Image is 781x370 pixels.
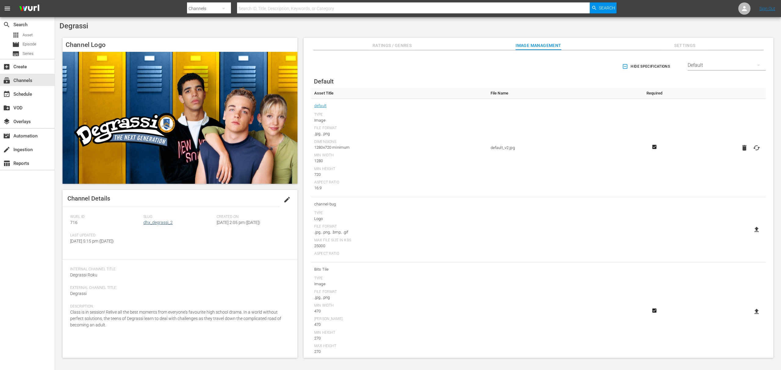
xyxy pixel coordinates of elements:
[369,42,415,49] span: Ratings / Genres
[70,291,87,296] span: Degrassi
[590,2,617,13] button: Search
[217,215,287,219] span: Created On:
[314,330,484,335] div: Min Height
[314,117,484,123] div: Image
[70,215,140,219] span: Wurl ID:
[63,52,297,184] img: Degrassi
[488,88,636,99] th: File Name
[314,281,484,287] div: Image
[314,200,484,208] span: channel-bug
[70,233,140,238] span: Last Updated:
[314,158,484,164] div: 1280
[314,243,484,249] div: 25000
[67,195,110,202] span: Channel Details
[314,112,484,117] div: Type
[23,41,36,47] span: Episode
[70,310,281,327] span: Class is in session! Relive all the best moments from everyone’s favourite high school drama. In ...
[3,21,10,28] span: Search
[70,304,287,309] span: Description:
[70,220,77,225] span: 716
[314,251,484,256] div: Aspect Ratio
[314,344,484,349] div: Max Height
[314,172,484,178] div: 720
[70,286,287,290] span: External Channel Title:
[283,196,291,203] span: edit
[314,265,484,273] span: Bits Tile
[3,104,10,112] span: create_new_folder
[314,167,484,172] div: Min Height
[280,192,294,207] button: edit
[314,294,484,301] div: .jpg, .png
[314,229,484,235] div: .jpg, .png, .bmp, .gif
[217,220,260,225] span: [DATE] 2:05 pm ([DATE])
[662,42,708,49] span: Settings
[314,303,484,308] div: Min Width
[651,144,658,150] svg: Required
[688,57,766,74] div: Default
[759,6,775,11] a: Sign Out
[314,131,484,137] div: .jpg, .png
[3,91,10,98] span: Schedule
[23,51,34,57] span: Series
[314,317,484,322] div: [PERSON_NAME]
[599,2,615,13] span: Search
[516,42,561,49] span: Image Management
[59,22,88,30] span: Degrassi
[3,77,10,84] span: Channels
[621,58,672,75] button: Hide Specifications
[63,38,297,52] h4: Channel Logo
[143,220,173,225] a: dhx_degrassi_2
[12,41,20,48] span: Episode
[314,308,484,314] div: 470
[314,140,484,144] div: Dimensions
[314,216,484,222] div: Logo
[651,308,658,313] svg: Required
[70,272,97,277] span: Degrassi Roku
[12,31,20,39] span: Asset
[314,290,484,294] div: File Format
[3,146,10,153] span: create
[314,276,484,281] div: Type
[3,118,10,125] span: Overlays
[314,322,484,328] div: 470
[314,211,484,216] div: Type
[3,160,10,167] span: Reports
[314,78,334,85] span: Default
[314,224,484,229] div: File Format
[314,144,484,151] div: 1280x720 minimum
[488,99,636,197] td: default_v2.jpg
[3,63,10,70] span: Create
[314,185,484,191] div: 16:9
[70,267,287,272] span: Internal Channel Title:
[314,238,484,243] div: Max File Size In Kbs
[23,32,33,38] span: Asset
[314,349,484,355] div: 270
[3,132,10,140] span: movie_filter
[12,50,20,57] span: Series
[314,102,326,110] a: default
[314,126,484,131] div: File Format
[314,180,484,185] div: Aspect Ratio
[143,215,214,219] span: Slug:
[636,88,673,99] th: Required
[623,63,670,70] span: Hide Specifications
[311,88,488,99] th: Asset Title
[15,2,44,16] img: ans4CAIJ8jUAAAAAAAAAAAAAAAAAAAAAAAAgQb4GAAAAAAAAAAAAAAAAAAAAAAAAJMjXAAAAAAAAAAAAAAAAAAAAAAAAgAT5G...
[4,5,11,12] span: menu
[314,335,484,341] div: 270
[70,239,114,244] span: [DATE] 5:15 pm ([DATE])
[314,153,484,158] div: Min Width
